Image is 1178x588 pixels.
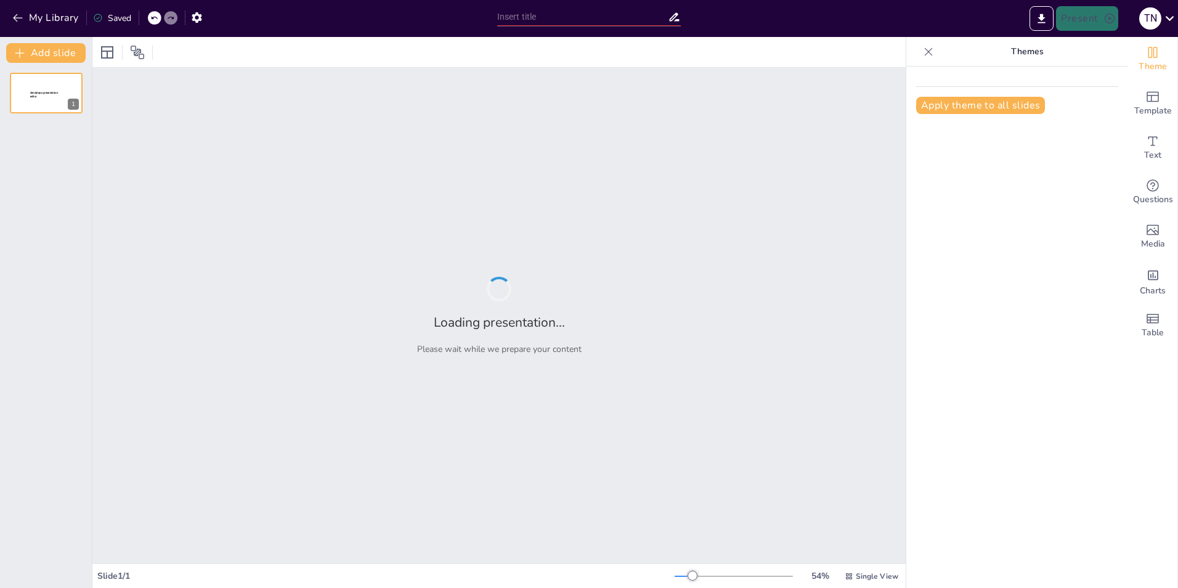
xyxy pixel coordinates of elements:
span: Questions [1133,193,1173,206]
button: My Library [9,8,84,28]
span: Template [1134,104,1172,118]
div: Slide 1 / 1 [97,570,675,582]
div: Layout [97,43,117,62]
input: Insert title [497,8,668,26]
button: Apply theme to all slides [916,97,1045,114]
div: Change the overall theme [1128,37,1177,81]
span: Table [1142,326,1164,340]
button: Add slide [6,43,86,63]
span: Media [1141,237,1165,251]
button: Export to PowerPoint [1030,6,1054,31]
span: Theme [1139,60,1167,73]
h2: Loading presentation... [434,314,565,331]
div: Add text boxes [1128,126,1177,170]
div: Add a table [1128,303,1177,348]
span: Charts [1140,284,1166,298]
div: Add images, graphics, shapes or video [1128,214,1177,259]
span: Text [1144,149,1161,162]
div: Saved [93,12,131,24]
div: t n [1139,7,1161,30]
div: Add ready made slides [1128,81,1177,126]
span: Position [130,45,145,60]
div: 1 [10,73,83,113]
button: t n [1139,6,1161,31]
p: Themes [938,37,1116,67]
p: Please wait while we prepare your content [417,343,582,355]
span: Single View [856,571,898,581]
span: Sendsteps presentation editor [30,91,58,98]
div: 54 % [805,570,835,582]
div: Get real-time input from your audience [1128,170,1177,214]
div: 1 [68,99,79,110]
div: Add charts and graphs [1128,259,1177,303]
button: Present [1056,6,1118,31]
